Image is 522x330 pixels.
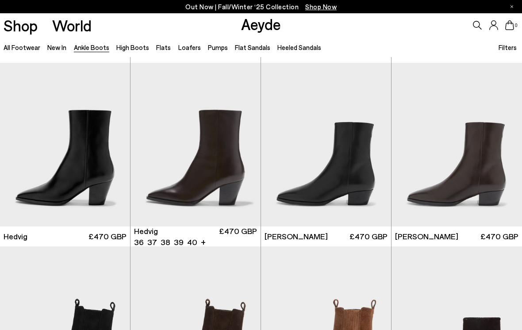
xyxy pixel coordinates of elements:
[134,237,144,248] li: 36
[130,63,261,226] img: Hedvig Cowboy Ankle Boots
[277,43,321,51] a: Heeled Sandals
[88,231,127,242] span: £470 GBP
[74,43,109,51] a: Ankle Boots
[208,43,228,51] a: Pumps
[4,18,38,33] a: Shop
[187,237,197,248] li: 40
[130,63,261,226] a: Next slide Previous slide
[499,43,517,51] span: Filters
[185,1,337,12] p: Out Now | Fall/Winter ‘25 Collection
[514,23,518,28] span: 0
[174,237,184,248] li: 39
[480,231,518,242] span: £470 GBP
[156,43,171,51] a: Flats
[134,226,158,237] span: Hedvig
[4,231,27,242] span: Hedvig
[261,226,391,246] a: [PERSON_NAME] £470 GBP
[147,237,157,248] li: 37
[349,231,388,242] span: £470 GBP
[201,236,206,248] li: +
[219,226,257,248] span: £470 GBP
[235,43,270,51] a: Flat Sandals
[391,63,522,226] img: Baba Pointed Cowboy Boots
[4,43,40,51] a: All Footwear
[305,3,337,11] span: Navigate to /collections/new-in
[178,43,201,51] a: Loafers
[130,63,261,226] div: 1 / 6
[47,43,66,51] a: New In
[395,231,458,242] span: [PERSON_NAME]
[116,43,149,51] a: High Boots
[265,231,328,242] span: [PERSON_NAME]
[52,18,92,33] a: World
[505,20,514,30] a: 0
[241,15,281,33] a: Aeyde
[134,237,195,248] ul: variant
[391,226,522,246] a: [PERSON_NAME] £470 GBP
[161,237,170,248] li: 38
[130,226,261,246] a: Hedvig 36 37 38 39 40 + £470 GBP
[261,63,391,226] img: Baba Pointed Cowboy Boots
